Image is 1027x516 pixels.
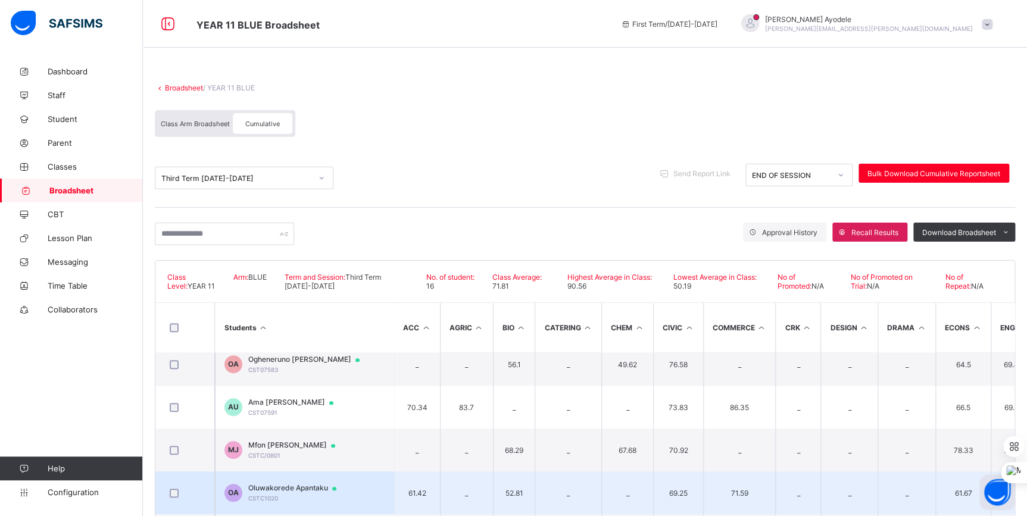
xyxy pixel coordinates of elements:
td: 52.81 [493,471,535,514]
span: Messaging [48,257,143,267]
span: 50.19 [673,282,691,290]
td: 67.68 [601,429,653,471]
i: Sort in Ascending Order [916,323,926,332]
i: Sort in Ascending Order [421,323,431,332]
td: 78.33 [935,429,991,471]
span: Ogheneruno [PERSON_NAME] [248,355,371,364]
span: No of Repeat: [945,273,971,290]
td: 64.5 [935,343,991,386]
span: Time Table [48,281,143,290]
span: Send Report Link [673,169,731,178]
span: CSTC1020 [248,495,278,502]
span: CST07591 [248,409,277,416]
td: 86.35 [703,386,776,429]
span: Configuration [48,487,142,497]
span: Download Broadsheet [922,228,996,237]
span: MJ [228,445,239,454]
span: Mfon [PERSON_NAME] [248,440,347,450]
span: CBT [48,209,143,219]
i: Sort in Ascending Order [582,323,592,332]
a: Broadsheet [165,83,203,92]
span: Bulk Download Cumulative Reportsheet [867,169,1000,178]
th: CIVIC [653,303,703,352]
td: _ [775,471,820,514]
span: Parent [48,138,143,148]
div: END OF SESSION [752,171,831,180]
span: YEAR 11 [188,282,215,290]
td: _ [394,429,440,471]
span: Recall Results [851,228,898,237]
i: Sort in Ascending Order [634,323,644,332]
td: _ [394,343,440,386]
i: Sort in Ascending Order [757,323,767,332]
td: _ [775,429,820,471]
td: _ [703,429,776,471]
td: 49.62 [601,343,653,386]
span: / YEAR 11 BLUE [203,83,255,92]
span: Classes [48,162,143,171]
span: Arm: [233,273,248,282]
span: N/A [866,282,879,290]
span: No of Promoted on Trial: [850,273,912,290]
i: Sort in Ascending Order [516,323,526,332]
td: _ [878,429,935,471]
th: CHEM [601,303,653,352]
span: [PERSON_NAME][EMAIL_ADDRESS][PERSON_NAME][DOMAIN_NAME] [765,25,973,32]
i: Sort in Ascending Order [801,323,811,332]
span: [PERSON_NAME] Ayodele [765,15,973,24]
span: OA [228,488,239,497]
th: COMMERCE [703,303,776,352]
td: _ [820,471,878,514]
span: AU [228,402,239,411]
td: _ [820,343,878,386]
div: Third Term [DATE]-[DATE] [161,174,311,183]
td: _ [878,343,935,386]
i: Sort in Ascending Order [684,323,694,332]
i: Sort in Ascending Order [859,323,869,332]
span: No of Promoted: [777,273,811,290]
button: Open asap [979,474,1015,510]
span: 90.56 [567,282,586,290]
td: _ [775,386,820,429]
th: DRAMA [878,303,935,352]
span: Ama [PERSON_NAME] [248,398,345,407]
span: Oluwakorede Apantaku [248,483,348,493]
span: CSTC/0801 [248,452,280,459]
span: Lowest Average in Class: [673,273,756,282]
th: BIO [493,303,535,352]
img: safsims [11,11,102,36]
th: DESIGN [820,303,878,352]
td: _ [878,471,935,514]
td: _ [440,343,493,386]
span: Help [48,464,142,473]
td: _ [535,471,601,514]
td: _ [440,429,493,471]
span: No. of student: [426,273,475,282]
th: ECONS [935,303,991,352]
i: Sort in Ascending Order [474,323,484,332]
td: _ [493,386,535,429]
td: _ [775,343,820,386]
td: _ [820,386,878,429]
span: Lesson Plan [48,233,143,243]
span: Class Level: [167,273,188,290]
td: 71.59 [703,471,776,514]
span: Class Arm Broadsheet [161,120,230,128]
span: Broadsheet [49,186,143,195]
div: SolomonAyodele [729,14,998,34]
td: 70.92 [653,429,703,471]
td: _ [703,343,776,386]
th: ACC [394,303,440,352]
td: 61.67 [935,471,991,514]
td: _ [535,343,601,386]
td: 73.83 [653,386,703,429]
td: _ [535,386,601,429]
span: session/term information [620,20,717,29]
td: 76.58 [653,343,703,386]
span: 71.81 [492,282,509,290]
td: 83.7 [440,386,493,429]
span: Term and Session: [284,273,345,282]
span: Third Term [DATE]-[DATE] [284,273,380,290]
span: Collaborators [48,305,143,314]
td: 70.34 [394,386,440,429]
